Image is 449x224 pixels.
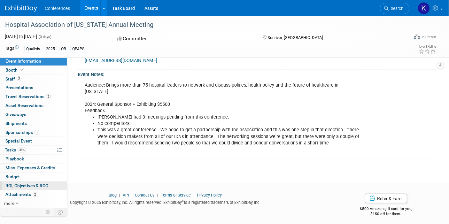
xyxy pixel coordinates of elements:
span: 2 [46,94,51,99]
span: Attachments [5,192,37,197]
span: Search [389,6,403,11]
span: to [18,34,24,39]
a: Staff2 [0,75,67,83]
div: Event Rating [419,45,436,48]
a: Misc. Expenses & Credits [0,164,67,172]
a: Search [380,3,409,14]
i: Booth reservation complete [20,68,24,72]
a: Playbook [0,155,67,163]
td: Toggle Event Tabs [54,208,67,216]
span: Presentations [5,85,33,90]
div: Event Format [372,33,436,43]
span: Event Information [5,58,41,64]
span: 2 [33,192,37,197]
div: $500 Amazon gift card for you, [336,202,436,217]
span: [DATE] [DATE] [5,34,37,39]
a: API [123,193,129,197]
span: | [156,193,160,197]
div: OR [59,46,68,52]
span: | [192,193,196,197]
span: Travel Reservations [5,94,51,99]
img: Kelly Parker [418,2,430,14]
a: more [0,199,67,208]
span: 1 [35,130,39,135]
div: Audience: Brings more than 75 hospital leaders to network and discuss politics, health policy and... [80,79,366,156]
span: 2 [17,76,21,81]
span: Sunriver, [GEOGRAPHIC_DATA] [267,35,323,40]
li: [PERSON_NAME] had 3 meetings pending from this conference. [97,114,362,120]
a: [EMAIL_ADDRESS][DOMAIN_NAME] [85,58,157,63]
a: Budget [0,173,67,181]
span: Asset Reservations [5,103,43,108]
div: Hospital Association of [US_STATE] Annual Meeting [3,19,399,31]
div: Event Notes: [78,70,436,78]
a: Giveaways [0,110,67,119]
span: Conferences [45,6,70,11]
span: ROI, Objectives & ROO [5,183,48,188]
a: ROI, Objectives & ROO [0,182,67,190]
a: Attachments2 [0,190,67,199]
div: Committed [115,33,252,44]
span: Booth [5,67,25,73]
a: Contact Us [135,193,155,197]
a: Booth [0,66,67,74]
a: Special Event [0,137,67,145]
li: This was a great conference. We hope to get a partnership with the association and this was one s... [97,127,362,146]
li: No competitors [97,120,362,127]
span: Giveaways [5,112,26,117]
span: Sponsorships [5,130,39,135]
a: Event Information [0,57,67,66]
span: Misc. Expenses & Credits [5,165,55,170]
div: QPAPS [70,46,86,52]
a: Shipments [0,119,67,128]
a: Asset Reservations [0,101,67,110]
a: Sponsorships1 [0,128,67,137]
td: Tags [5,45,19,52]
img: ExhibitDay [5,5,37,12]
span: Playbook [5,156,24,161]
span: Budget [5,174,20,179]
span: | [130,193,134,197]
span: Shipments [5,121,27,126]
div: Copyright © 2025 ExhibitDay, Inc. All rights reserved. ExhibitDay is a registered trademark of Ex... [5,198,326,205]
a: Privacy Policy [197,193,222,197]
a: Tasks36% [0,146,67,154]
div: Qualivis [24,46,42,52]
a: Terms of Service [161,193,191,197]
span: | [118,193,122,197]
div: In-Person [421,35,436,39]
div: $150 off for them. [336,211,436,217]
span: 36% [18,148,26,152]
div: 2025 [44,46,57,52]
a: Travel Reservations2 [0,92,67,101]
a: Presentations [0,83,67,92]
img: Format-Inperson.png [414,34,420,39]
a: Blog [109,193,117,197]
span: more [4,201,14,206]
td: Personalize Event Tab Strip [43,208,54,216]
a: Refer & Earn [365,194,407,203]
span: Tasks [5,147,26,152]
span: (3 days) [38,35,51,39]
span: Special Event [5,138,32,143]
span: Staff [5,76,21,81]
sup: ® [182,199,184,203]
